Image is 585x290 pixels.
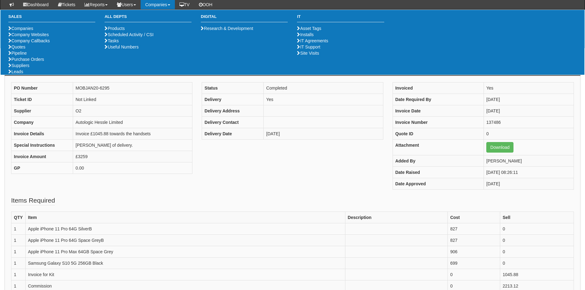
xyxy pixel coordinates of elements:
a: Pipeline [8,51,27,56]
td: O2 [73,105,192,117]
th: Description [345,212,447,223]
td: 1 [11,223,26,235]
td: Yes [484,82,574,94]
th: Invoice Date [393,105,484,117]
th: Invoice Details [11,128,73,140]
th: Status [202,82,264,94]
a: Useful Numbers [105,44,138,49]
th: Special Instructions [11,140,73,151]
td: 0 [500,235,574,246]
th: Delivery Address [202,105,264,117]
a: Installs [297,32,314,37]
a: IT Support [297,44,320,49]
th: Sell [500,212,574,223]
td: 1 [11,269,26,280]
a: Quotes [8,44,25,49]
td: 0 [447,269,500,280]
a: Site Visits [297,51,319,56]
a: Company Websites [8,32,49,37]
th: Invoice Number [393,117,484,128]
td: [PERSON_NAME] [484,155,574,167]
th: GP [11,162,73,174]
h3: Digital [201,15,288,22]
td: 699 [447,258,500,269]
td: Samsung Galaxy S10 5G 256GB Black [25,258,345,269]
th: Date Approved [393,178,484,190]
td: Autologic Hessle Limited [73,117,192,128]
a: IT Agreements [297,38,328,43]
td: Apple iPhone 11 Pro Max 64GB Space Grey [25,246,345,258]
th: Cost [447,212,500,223]
h3: All Depts [105,15,192,22]
td: MOBJAN20-6295 [73,82,192,94]
th: QTY [11,212,26,223]
td: [DATE] 08:26:11 [484,167,574,178]
a: Products [105,26,125,31]
th: Company [11,117,73,128]
td: Invoice for Kit [25,269,345,280]
td: Yes [264,94,383,105]
a: Company Callbacks [8,38,50,43]
td: [DATE] [484,178,574,190]
th: Added By [393,155,484,167]
a: Research & Development [201,26,253,31]
td: 0.00 [73,162,192,174]
td: Apple iPhone 11 Pro 64G Space GreyB [25,235,345,246]
th: Invoiced [393,82,484,94]
td: Not Linked [73,94,192,105]
td: Apple iPhone 11 Pro 64G SilverB [25,223,345,235]
th: Quote ID [393,128,484,140]
th: Invoice Amount [11,151,73,162]
td: 827 [447,235,500,246]
th: Delivery Contact [202,117,264,128]
td: 1 [11,235,26,246]
td: 0 [500,223,574,235]
td: £3259 [73,151,192,162]
th: Item [25,212,345,223]
td: 0 [500,246,574,258]
td: Completed [264,82,383,94]
legend: Items Required [11,196,55,205]
td: [DATE] [484,105,574,117]
th: Delivery Date [202,128,264,140]
td: [DATE] [484,94,574,105]
a: Leads [8,69,23,74]
a: Suppliers [8,63,29,68]
th: Date Raised [393,167,484,178]
th: Delivery [202,94,264,105]
td: 906 [447,246,500,258]
th: Attachment [393,140,484,155]
a: Companies [8,26,33,31]
td: 137486 [484,117,574,128]
th: Date Required By [393,94,484,105]
td: [DATE] [264,128,383,140]
h3: Sales [8,15,95,22]
td: 0 [484,128,574,140]
th: PO Number [11,82,73,94]
td: 827 [447,223,500,235]
th: Supplier [11,105,73,117]
td: 0 [500,258,574,269]
th: Ticket ID [11,94,73,105]
a: Purchase Orders [8,57,44,62]
a: Asset Tags [297,26,321,31]
td: 1 [11,258,26,269]
td: 1045.88 [500,269,574,280]
a: Scheduled Activity / CSI [105,32,154,37]
h3: IT [297,15,384,22]
a: Download [486,142,513,153]
td: 1 [11,246,26,258]
td: [PERSON_NAME] of delivery. [73,140,192,151]
a: Tasks [105,38,119,43]
td: Invoice £1045.88 towards the handsets [73,128,192,140]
